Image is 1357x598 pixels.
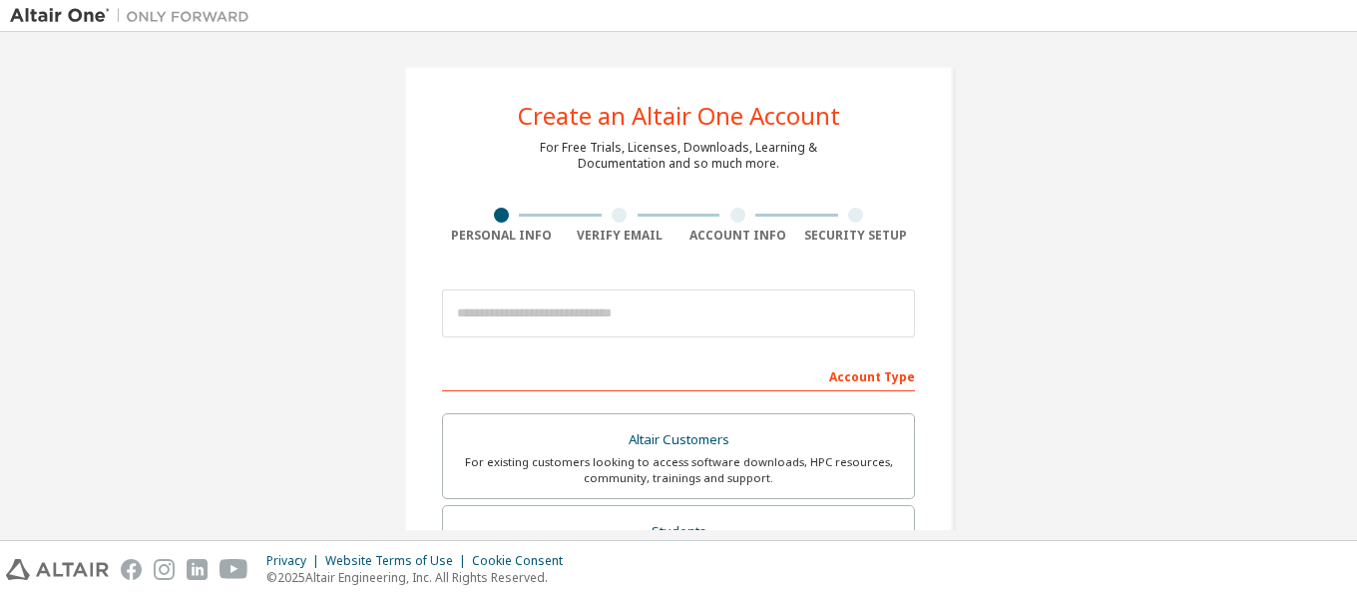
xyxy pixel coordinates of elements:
[121,559,142,580] img: facebook.svg
[797,228,916,244] div: Security Setup
[442,359,915,391] div: Account Type
[518,104,840,128] div: Create an Altair One Account
[220,559,248,580] img: youtube.svg
[187,559,208,580] img: linkedin.svg
[10,6,259,26] img: Altair One
[678,228,797,244] div: Account Info
[455,426,902,454] div: Altair Customers
[442,228,561,244] div: Personal Info
[472,553,575,569] div: Cookie Consent
[455,454,902,486] div: For existing customers looking to access software downloads, HPC resources, community, trainings ...
[154,559,175,580] img: instagram.svg
[561,228,679,244] div: Verify Email
[266,569,575,586] p: © 2025 Altair Engineering, Inc. All Rights Reserved.
[266,553,325,569] div: Privacy
[325,553,472,569] div: Website Terms of Use
[455,518,902,546] div: Students
[6,559,109,580] img: altair_logo.svg
[540,140,817,172] div: For Free Trials, Licenses, Downloads, Learning & Documentation and so much more.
